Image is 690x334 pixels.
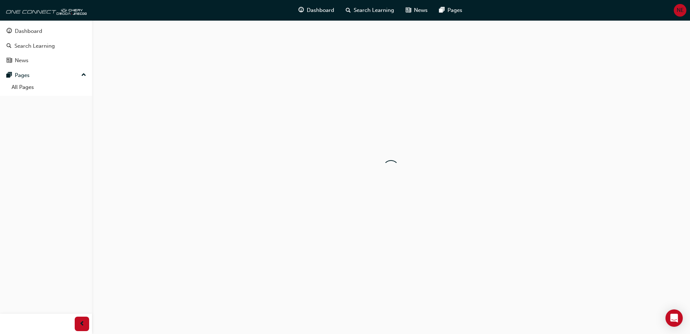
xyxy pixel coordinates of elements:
span: pages-icon [439,6,445,15]
button: Pages [3,69,89,82]
a: Dashboard [3,25,89,38]
div: Dashboard [15,27,42,35]
a: News [3,54,89,67]
span: News [414,6,428,14]
span: news-icon [406,6,411,15]
span: Pages [447,6,462,14]
span: pages-icon [6,72,12,79]
span: search-icon [346,6,351,15]
a: Search Learning [3,39,89,53]
a: guage-iconDashboard [293,3,340,18]
a: pages-iconPages [433,3,468,18]
a: All Pages [9,82,89,93]
div: Search Learning [14,42,55,50]
span: Dashboard [307,6,334,14]
span: NE [677,6,684,14]
span: prev-icon [79,320,85,329]
span: up-icon [81,70,86,80]
div: News [15,56,29,65]
a: search-iconSearch Learning [340,3,400,18]
button: NE [674,4,686,17]
span: Search Learning [354,6,394,14]
div: Open Intercom Messenger [665,309,683,327]
a: news-iconNews [400,3,433,18]
span: guage-icon [298,6,304,15]
img: oneconnect [4,3,87,17]
div: Pages [15,71,30,80]
span: guage-icon [6,28,12,35]
span: search-icon [6,43,12,50]
span: news-icon [6,57,12,64]
button: DashboardSearch LearningNews [3,23,89,69]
